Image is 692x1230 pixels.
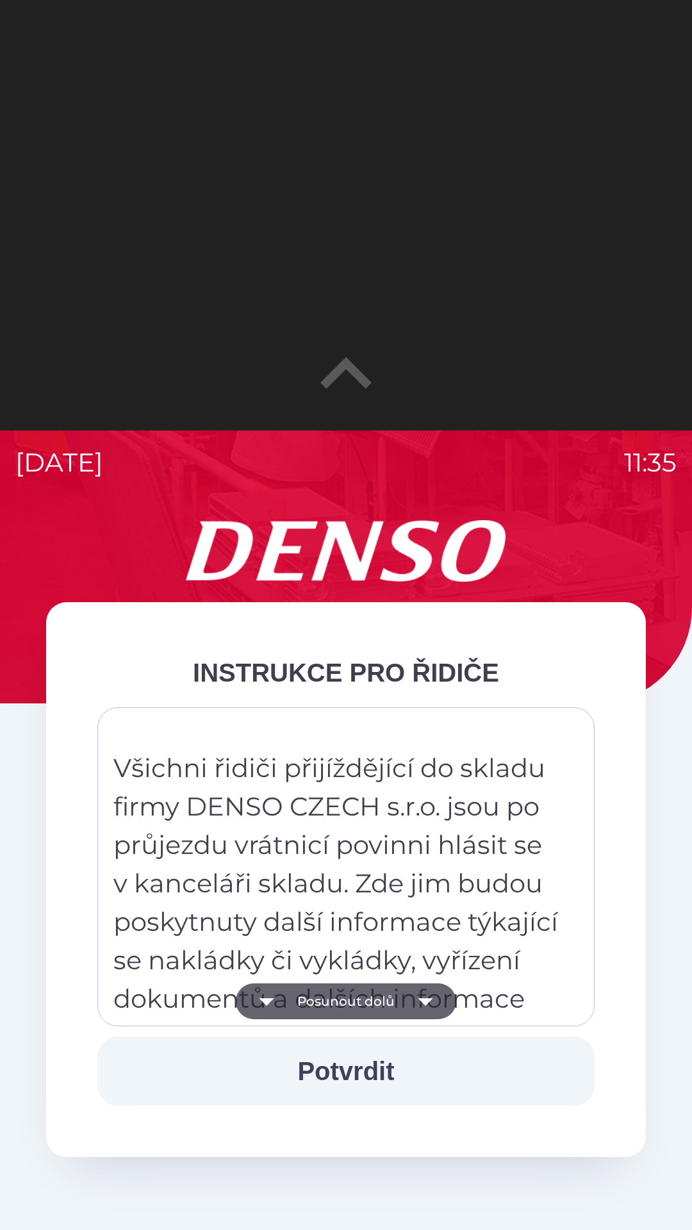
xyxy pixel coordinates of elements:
[46,520,646,582] img: Logo
[97,653,595,692] div: INSTRUKCE PRO ŘIDIČE
[236,983,456,1019] button: Posunout dolů
[113,749,561,1095] p: Všichni řidiči přijíždějící do skladu firmy DENSO CZECH s.r.o. jsou po průjezdu vrátnicí povinni ...
[97,1037,595,1106] button: Potvrdit
[624,443,677,482] p: 11:35
[15,443,103,482] p: [DATE]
